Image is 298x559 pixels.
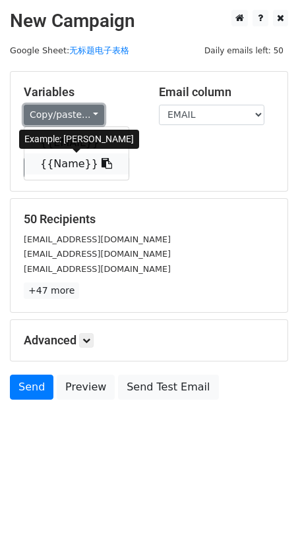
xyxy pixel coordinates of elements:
h2: New Campaign [10,10,288,32]
a: +47 more [24,282,79,299]
a: Copy/paste... [24,105,104,125]
div: 聊天小组件 [232,496,298,559]
small: [EMAIL_ADDRESS][DOMAIN_NAME] [24,234,171,244]
a: 无标题电子表格 [69,45,129,55]
small: Google Sheet: [10,45,129,55]
span: Daily emails left: 50 [200,43,288,58]
a: Daily emails left: 50 [200,45,288,55]
a: Send [10,375,53,400]
h5: Email column [159,85,274,99]
iframe: Chat Widget [232,496,298,559]
small: [EMAIL_ADDRESS][DOMAIN_NAME] [24,249,171,259]
h5: Variables [24,85,139,99]
a: Send Test Email [118,375,218,400]
a: Preview [57,375,115,400]
a: {{Name}} [24,153,129,174]
small: [EMAIL_ADDRESS][DOMAIN_NAME] [24,264,171,274]
h5: Advanced [24,333,274,348]
h5: 50 Recipients [24,212,274,226]
div: Example: [PERSON_NAME] [19,130,139,149]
